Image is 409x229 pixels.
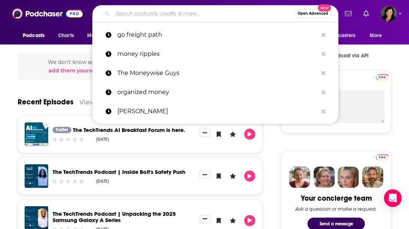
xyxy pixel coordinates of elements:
button: open menu [82,29,123,43]
img: The TechTrends AI Breakfast Forum is here. [25,122,48,146]
p: The Moneywise Guys [117,64,318,83]
button: add them yourself [49,68,98,74]
div: Open Intercom Messenger [384,189,402,207]
p: money ripples [117,44,318,64]
span: Logged in as ShannonLeighKeenan [381,6,397,22]
button: Leave a Rating [227,129,238,140]
a: Charts [53,29,78,43]
span: Podcasts [23,31,45,41]
span: Get this podcast via API [312,53,369,59]
a: Show notifications dropdown [342,7,355,20]
a: go freight path [92,25,338,44]
img: Jules Profile [338,167,359,188]
a: The TechTrends Podcast | Inside Bolt's Safety Push [53,168,185,175]
img: Sydney Profile [289,167,310,188]
button: Show More Button [199,129,210,137]
button: Play [244,129,255,140]
div: [DATE] [96,179,109,184]
span: Charts [58,31,74,41]
button: Leave a Rating [227,171,238,182]
input: Search podcasts, credits, & more... [113,8,294,19]
button: Play [244,171,255,182]
a: Show notifications dropdown [360,7,372,20]
img: Podchaser Pro [376,74,389,80]
a: The TechTrends AI Breakfast Forum is here. [73,126,185,133]
div: Your concierge team [301,194,372,203]
div: Community Rating: 0 out of 5 [51,178,85,184]
span: Trailer [56,128,68,132]
button: Show More Button [199,171,210,179]
span: Open Advanced [298,12,328,15]
a: Pro website [376,153,389,160]
div: [DATE] [96,137,109,142]
button: Bookmark Episode [213,129,224,140]
img: Jon Profile [362,167,383,188]
button: Show More Button [199,215,210,223]
div: Search podcasts, credits, & more... [92,5,338,22]
a: organized money [92,83,338,102]
p: Dwayne Kerrigan [117,102,318,121]
button: open menu [364,29,391,43]
img: Barbara Profile [313,167,335,188]
span: New [318,4,331,11]
p: go freight path [117,25,318,44]
a: The Moneywise Guys [92,64,338,83]
button: Leave a Rating [227,215,238,226]
a: The TechTrends Podcast | Unpacking the 2025 Samsung Galaxy A Series [53,210,176,223]
p: organized money [117,83,318,102]
button: Bookmark Episode [213,171,224,182]
div: Community Rating: 0 out of 5 [51,136,85,142]
span: Monitoring [87,31,113,41]
img: Podchaser Pro [376,154,389,160]
button: Play [244,215,255,226]
a: Recent Episodes [18,97,74,107]
div: Ask a question or make a request. [295,206,377,212]
img: User Profile [381,6,397,22]
span: More [370,31,382,41]
button: Open AdvancedNew [294,9,331,18]
span: We don't know anything about the creators of this podcast yet . You can so they can be credited f... [48,59,232,74]
button: open menu [315,29,366,43]
button: Show profile menu [381,6,397,22]
a: [PERSON_NAME] [92,102,338,121]
img: Podchaser - Follow, Share and Rate Podcasts [12,7,83,21]
button: open menu [18,29,54,43]
img: The TechTrends Podcast | Inside Bolt's Safety Push [25,164,48,188]
a: Pro website [376,73,389,80]
button: Bookmark Episode [213,215,224,226]
a: View All [79,98,106,106]
a: money ripples [92,44,338,64]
